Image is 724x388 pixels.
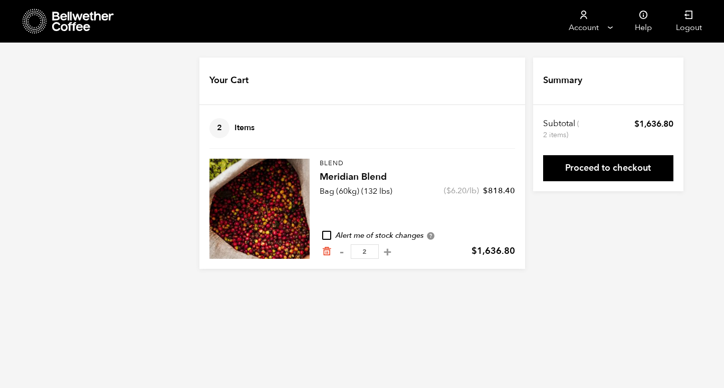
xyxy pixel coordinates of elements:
[209,118,255,138] h4: Items
[543,74,582,87] h4: Summary
[446,185,466,196] bdi: 6.20
[543,118,581,140] th: Subtotal
[471,245,515,257] bdi: 1,636.80
[322,246,332,257] a: Remove from cart
[336,247,348,257] button: -
[634,118,639,130] span: $
[483,185,488,196] span: $
[543,155,673,181] a: Proceed to checkout
[320,185,392,197] p: Bag (60kg) (132 lbs)
[634,118,673,130] bdi: 1,636.80
[351,244,379,259] input: Qty
[471,245,477,257] span: $
[381,247,394,257] button: +
[320,230,515,241] div: Alert me of stock changes
[209,74,249,87] h4: Your Cart
[320,170,515,184] h4: Meridian Blend
[483,185,515,196] bdi: 818.40
[320,159,515,169] p: Blend
[209,118,229,138] span: 2
[444,185,479,196] span: ( /lb)
[446,185,451,196] span: $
